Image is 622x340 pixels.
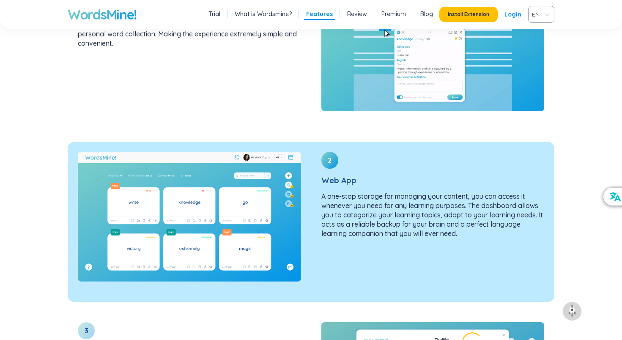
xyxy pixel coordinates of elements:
[347,10,367,18] a: Review
[306,10,333,18] a: Features
[235,10,292,18] a: What is Wordsmine?
[321,192,545,238] p: A one-stop storage for managing your content, you can access it whenever you need for any learnin...
[532,8,547,21] span: VIE
[321,152,338,169] div: 2
[448,11,489,18] span: Install Extension
[208,10,220,18] a: Trial
[78,322,95,339] div: 3
[78,11,301,48] p: Double-click on any word to look up both Vietnamese and English definitions. Furthermore, you hav...
[439,7,498,22] button: Install Extension
[68,6,137,23] a: WordsMine!
[78,152,301,281] img: Web App
[565,304,579,318] img: to top
[381,10,406,18] a: Premium
[321,175,545,185] h3: Web App
[504,7,521,22] a: Login
[420,10,433,18] a: Blog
